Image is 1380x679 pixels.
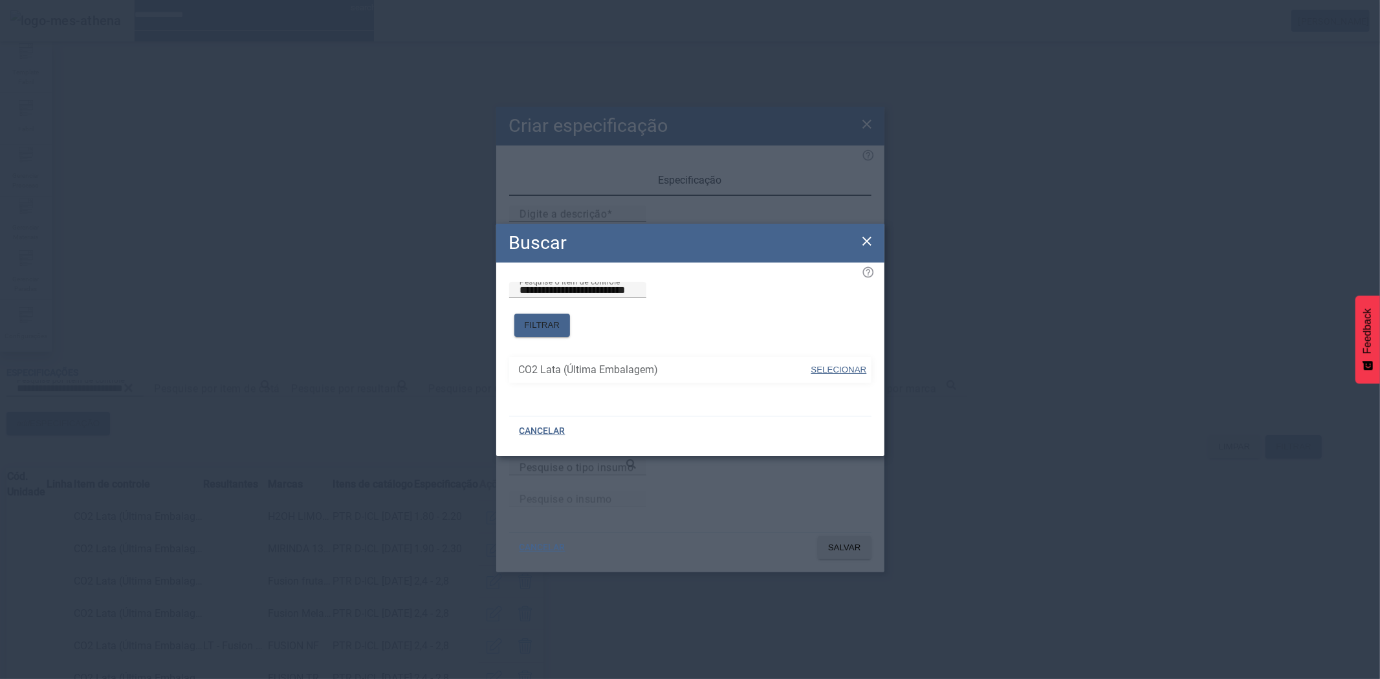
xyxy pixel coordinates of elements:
span: SELECIONAR [811,365,867,374]
span: SALVAR [828,541,861,554]
button: SELECIONAR [809,358,868,382]
button: Feedback - Mostrar pesquisa [1355,296,1380,383]
span: CANCELAR [520,425,565,438]
span: Feedback [1362,308,1374,354]
button: CANCELAR [509,420,576,443]
mat-label: Pesquise o item de controle [520,277,620,286]
button: CANCELAR [509,536,576,559]
button: FILTRAR [514,314,571,337]
span: FILTRAR [525,319,560,332]
button: SALVAR [818,536,871,559]
span: CO2 Lata (Última Embalagem) [519,362,810,378]
h2: Buscar [509,229,567,257]
span: CANCELAR [520,541,565,554]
